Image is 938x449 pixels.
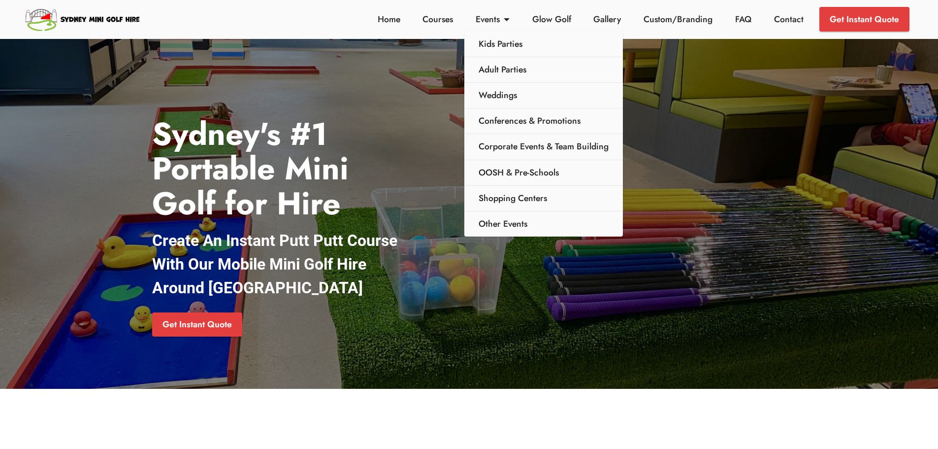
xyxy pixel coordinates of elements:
[464,32,623,57] a: Kids Parties
[464,134,623,160] a: Corporate Events & Team Building
[771,13,806,26] a: Contact
[464,211,623,237] a: Other Events
[529,13,574,26] a: Glow Golf
[152,111,349,226] strong: Sydney's #1 Portable Mini Golf for Hire
[733,13,754,26] a: FAQ
[375,13,403,26] a: Home
[464,160,623,186] a: OOSH & Pre-Schools
[152,312,242,337] a: Get Instant Quote
[641,13,715,26] a: Custom/Branding
[464,108,623,134] a: Conferences & Promotions
[591,13,624,26] a: Gallery
[464,83,623,108] a: Weddings
[420,13,456,26] a: Courses
[473,13,513,26] a: Events
[152,231,397,297] strong: Create An Instant Putt Putt Course With Our Mobile Mini Golf Hire Around [GEOGRAPHIC_DATA]
[464,57,623,83] a: Adult Parties
[464,186,623,211] a: Shopping Centers
[819,7,909,32] a: Get Instant Quote
[24,5,142,34] img: Sydney Mini Golf Hire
